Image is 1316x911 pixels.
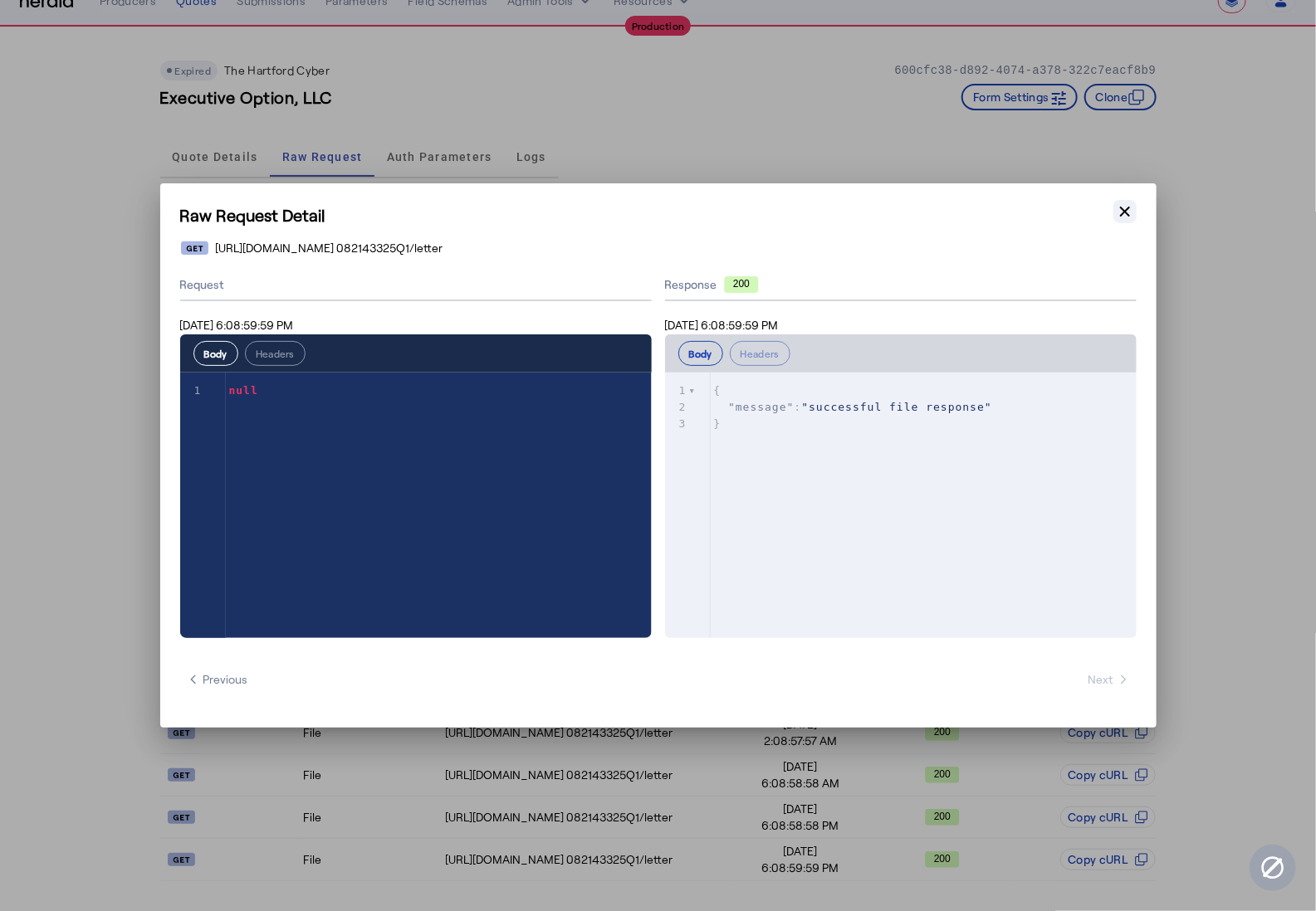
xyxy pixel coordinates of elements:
div: 1 [665,382,689,399]
button: Body [678,341,723,366]
span: [DATE] 6:08:59:59 PM [180,318,294,332]
span: : [714,401,993,413]
button: Body [193,341,238,366]
button: Headers [730,341,790,366]
button: Previous [180,665,255,694]
button: Next [1082,665,1137,694]
span: "successful file response" [801,401,992,413]
span: "message" [728,401,794,413]
span: null [229,384,258,397]
div: 3 [665,416,689,432]
div: Response [665,276,1137,293]
div: 2 [665,399,689,416]
div: Request [180,270,652,301]
span: } [714,417,722,430]
span: [URL][DOMAIN_NAME] 082143325Q1/letter [215,240,443,256]
button: Headers [245,341,306,366]
span: Previous [187,671,248,688]
h1: Raw Request Detail [180,203,1137,227]
span: Next [1089,671,1130,688]
div: 1 [180,382,204,399]
span: { [714,384,722,397]
text: 200 [732,278,749,290]
span: [DATE] 6:08:59:59 PM [665,318,779,332]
